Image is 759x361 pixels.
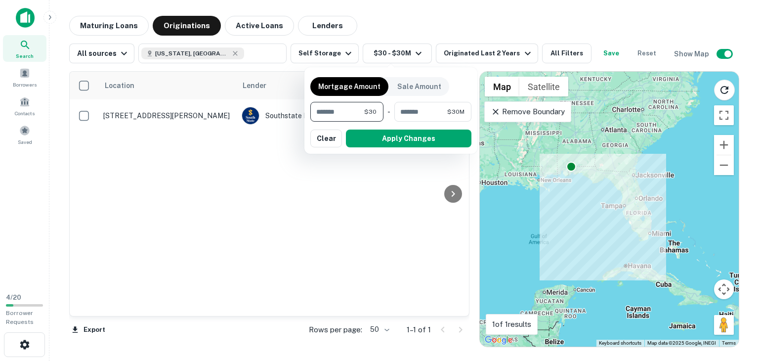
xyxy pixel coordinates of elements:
[318,81,380,92] p: Mortgage Amount
[346,130,471,147] button: Apply Changes
[397,81,441,92] p: Sale Amount
[364,107,377,116] span: $30
[387,102,390,122] div: -
[310,130,342,147] button: Clear
[447,107,464,116] span: $30M
[710,282,759,329] iframe: Chat Widget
